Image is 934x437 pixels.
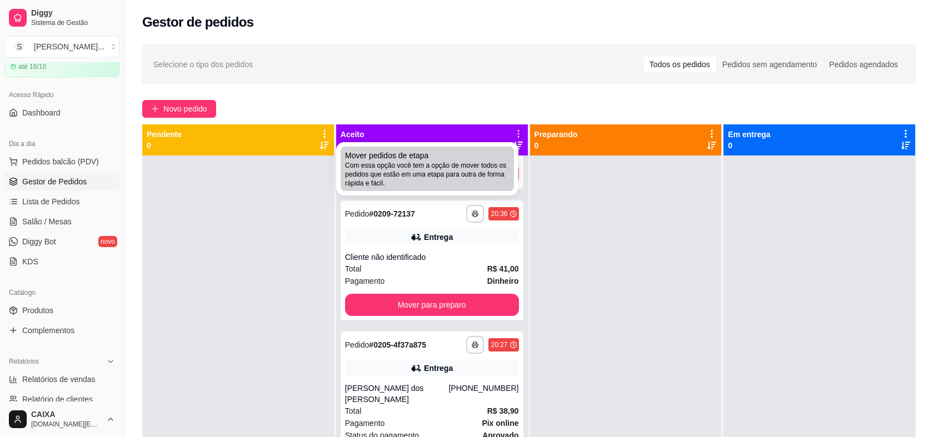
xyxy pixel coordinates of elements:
[345,252,519,263] div: Cliente não identificado
[728,129,770,140] p: Em entrega
[4,86,119,104] div: Acesso Rápido
[31,8,115,18] span: Diggy
[22,374,96,385] span: Relatórios de vendas
[22,107,61,118] span: Dashboard
[643,57,716,72] div: Todos os pedidos
[341,129,364,140] p: Aceito
[4,36,119,58] button: Select a team
[491,209,507,218] div: 20:36
[424,232,453,243] div: Entrega
[823,57,904,72] div: Pedidos agendados
[22,156,99,167] span: Pedidos balcão (PDV)
[345,405,362,417] span: Total
[482,419,518,428] strong: Pix online
[31,420,102,429] span: [DOMAIN_NAME][EMAIL_ADDRESS][DOMAIN_NAME]
[31,410,102,420] span: CAIXA
[345,340,369,349] span: Pedido
[151,105,159,113] span: plus
[491,340,507,349] div: 20:27
[22,305,53,316] span: Produtos
[147,129,182,140] p: Pendente
[345,263,362,275] span: Total
[31,18,115,27] span: Sistema de Gestão
[487,277,519,285] strong: Dinheiro
[535,129,578,140] p: Preparando
[9,357,39,366] span: Relatórios
[4,284,119,302] div: Catálogo
[369,340,426,349] strong: # 0205-4f37a875
[18,62,46,71] article: até 16/10
[22,176,87,187] span: Gestor de Pedidos
[341,140,364,151] p: 24
[22,394,93,405] span: Relatório de clientes
[345,275,385,287] span: Pagamento
[535,140,578,151] p: 0
[345,161,510,188] span: Com essa opção você tem a opção de mover todos os pedidos que estão em uma etapa para outra de fo...
[345,209,369,218] span: Pedido
[163,103,207,115] span: Novo pedido
[22,196,80,207] span: Lista de Pedidos
[22,236,56,247] span: Diggy Bot
[728,140,770,151] p: 0
[487,264,519,273] strong: R$ 41,00
[147,140,182,151] p: 0
[369,209,415,218] strong: # 0209-72137
[345,383,449,405] div: [PERSON_NAME] dos [PERSON_NAME]
[448,383,518,405] div: [PHONE_NUMBER]
[14,41,25,52] span: S
[22,216,72,227] span: Salão / Mesas
[424,363,453,374] div: Entrega
[142,13,254,31] h2: Gestor de pedidos
[34,41,104,52] div: [PERSON_NAME] ...
[716,57,823,72] div: Pedidos sem agendamento
[345,150,428,161] span: Mover pedidos de etapa
[4,135,119,153] div: Dia a dia
[345,417,385,429] span: Pagamento
[22,325,74,336] span: Complementos
[22,256,38,267] span: KDS
[345,294,519,316] button: Mover para preparo
[153,58,253,71] span: Selecione o tipo dos pedidos
[487,406,519,415] strong: R$ 38,90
